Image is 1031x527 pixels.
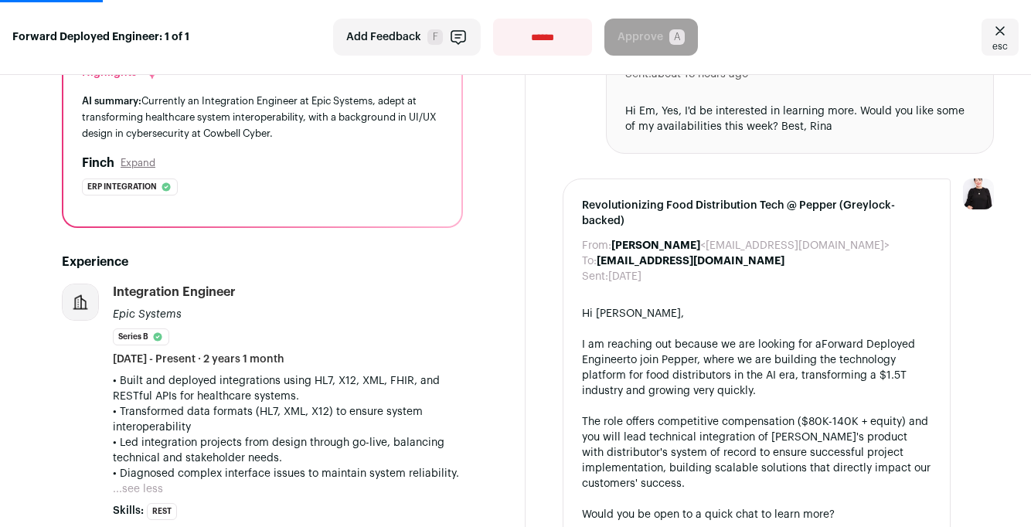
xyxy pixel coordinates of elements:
span: Epic Systems [113,309,182,320]
h2: Experience [62,253,463,271]
img: 9240684-medium_jpg [963,178,994,209]
li: REST [147,503,177,520]
li: Series B [113,328,169,345]
h2: Finch [82,154,114,172]
a: Close [982,19,1019,56]
b: [PERSON_NAME] [611,240,700,251]
span: Erp integration [87,179,157,195]
div: The role offers competitive compensation ($80K-140K + equity) and you will lead technical integra... [582,414,931,491]
div: Currently an Integration Engineer at Epic Systems, adept at transforming healthcare system intero... [82,93,443,141]
dt: Sent: [582,269,608,284]
dd: [DATE] [608,269,641,284]
dt: From: [582,238,611,253]
dt: To: [582,253,597,269]
strong: Forward Deployed Engineer: 1 of 1 [12,29,189,45]
button: ...see less [113,481,163,497]
span: [DATE] - Present · 2 years 1 month [113,352,284,367]
b: [EMAIL_ADDRESS][DOMAIN_NAME] [597,256,784,267]
span: F [427,29,443,45]
span: Add Feedback [346,29,421,45]
p: • Transformed data formats (HL7, XML, X12) to ensure system interoperability [113,404,463,435]
button: Add Feedback F [333,19,481,56]
span: Skills: [113,503,144,518]
span: esc [992,40,1008,53]
p: • Led integration projects from design through go-live, balancing technical and stakeholder needs. [113,435,463,466]
dd: <[EMAIL_ADDRESS][DOMAIN_NAME]> [611,238,890,253]
div: Hi Em, Yes, I'd be interested in learning more. Would you like some of my availabilities this wee... [625,104,975,134]
p: • Built and deployed integrations using HL7, X12, XML, FHIR, and RESTful APIs for healthcare syst... [113,373,463,404]
img: company-logo-placeholder-414d4e2ec0e2ddebbe968bf319fdfe5acfe0c9b87f798d344e800bc9a89632a0.png [63,284,98,320]
span: AI summary: [82,96,141,106]
div: Would you be open to a quick chat to learn more? [582,507,931,522]
span: Revolutionizing Food Distribution Tech @ Pepper (Greylock-backed) [582,198,931,229]
div: I am reaching out because we are looking for a to join Pepper, where we are building the technolo... [582,337,931,399]
div: Hi [PERSON_NAME], [582,306,931,321]
div: Integration Engineer [113,284,236,301]
p: • Diagnosed complex interface issues to maintain system reliability. [113,466,463,481]
button: Expand [121,157,155,169]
